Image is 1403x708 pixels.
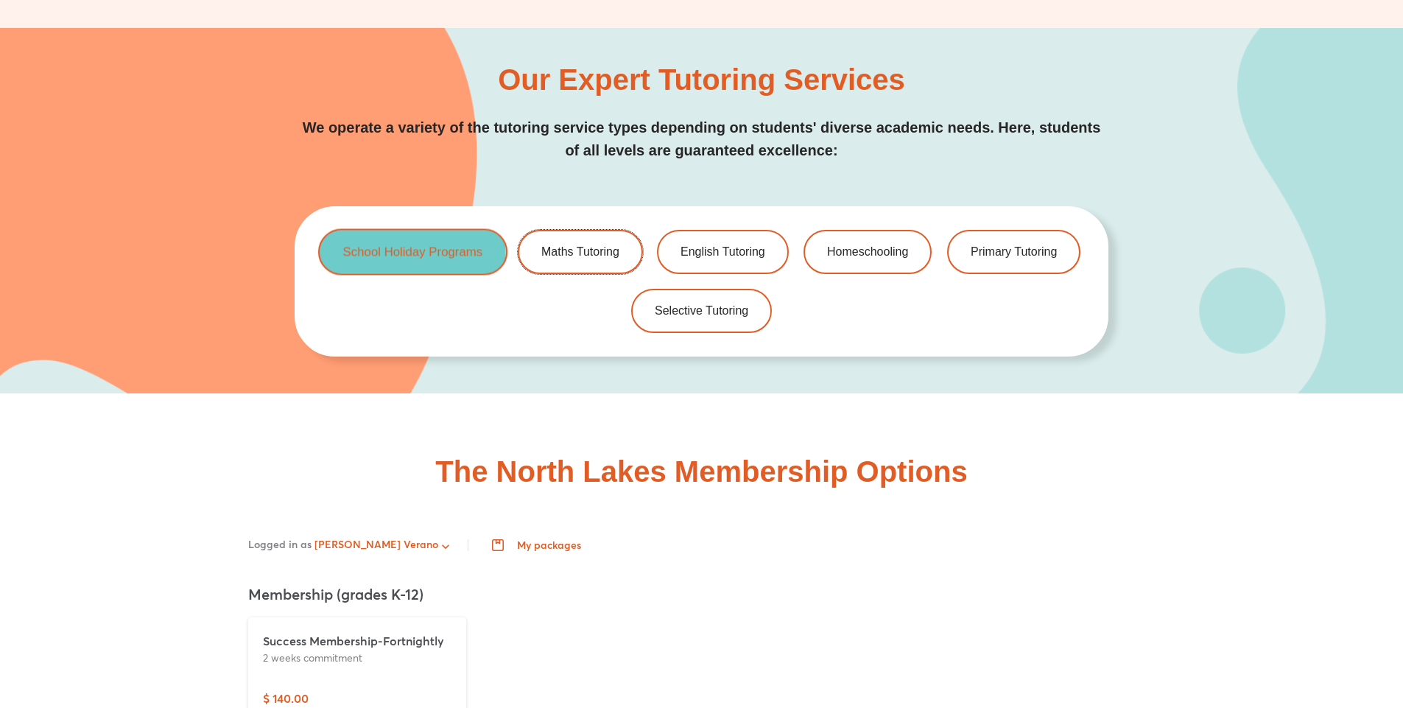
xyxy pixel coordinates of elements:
[827,246,908,258] span: Homeschooling
[631,289,772,333] a: Selective Tutoring
[657,230,789,274] a: English Tutoring
[804,230,932,274] a: Homeschooling
[518,230,643,274] a: Maths Tutoring
[343,246,483,259] span: School Holiday Programs
[947,230,1080,274] a: Primary Tutoring
[541,246,619,258] span: Maths Tutoring
[318,229,507,276] a: School Holiday Programs
[1158,541,1403,708] iframe: Chat Widget
[295,116,1108,162] p: We operate a variety of the tutoring service types depending on students' diverse academic needs....
[655,305,748,317] span: Selective Tutoring
[498,65,905,94] h2: Our Expert Tutoring Services
[435,457,967,486] h2: The North Lakes Membership Options
[971,246,1057,258] span: Primary Tutoring
[681,246,765,258] span: English Tutoring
